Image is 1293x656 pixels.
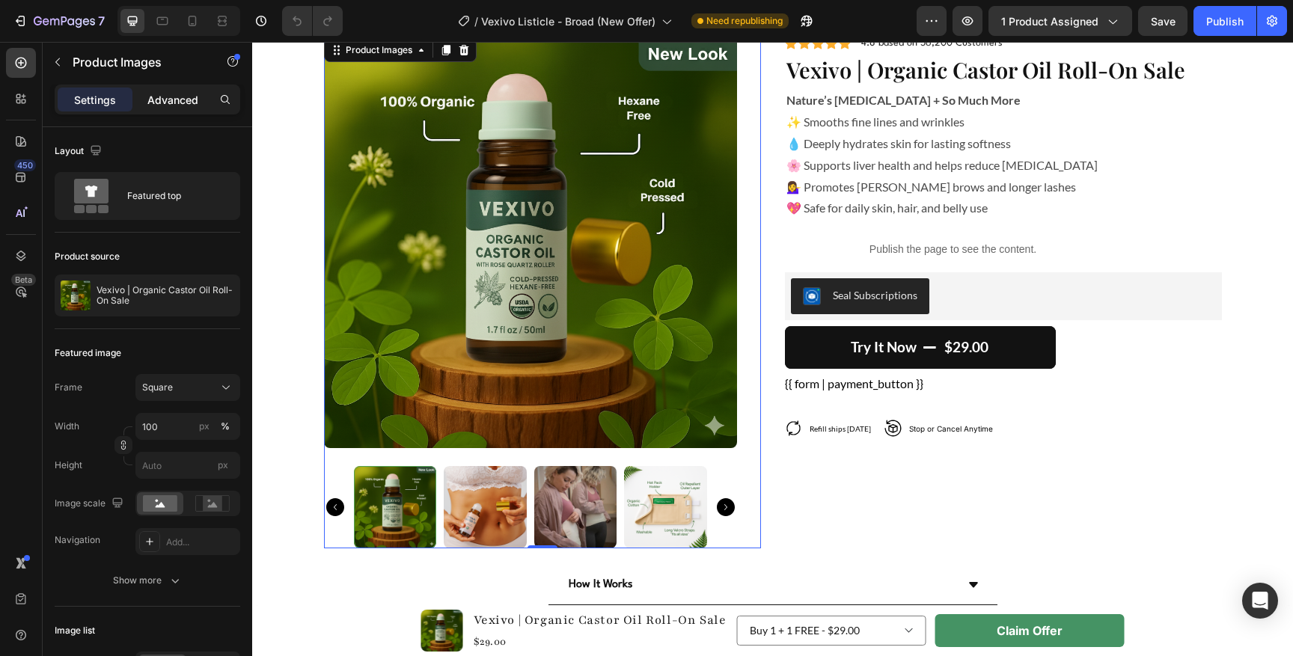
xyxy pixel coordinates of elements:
[282,6,343,36] div: Undo/Redo
[55,533,100,547] div: Navigation
[988,6,1132,36] button: 1 product assigned
[55,624,95,637] div: Image list
[1001,13,1098,29] span: 1 product assigned
[113,573,183,588] div: Show more
[317,533,380,554] p: How It Works
[557,382,619,391] span: Refill ships [DATE]
[539,236,677,272] button: Seal Subscriptions
[135,374,240,401] button: Square
[147,92,198,108] p: Advanced
[534,113,968,135] p: 🌸 Supports liver health and helps reduce [MEDICAL_DATA]
[55,567,240,594] button: Show more
[220,567,476,590] h1: Vexivo | Organic Castor Oil Roll-On Sale
[221,420,230,433] div: %
[599,296,664,315] div: Try it now
[135,452,240,479] input: px
[691,295,738,316] div: $29.00
[135,413,240,440] input: px%
[534,70,968,91] p: ✨ Smooths fine lines and wrinkles
[1206,13,1244,29] div: Publish
[199,420,210,433] div: px
[533,200,869,215] p: Publish the page to see the content.
[1138,6,1187,36] button: Save
[533,284,804,327] button: Try it now
[166,536,236,549] div: Add...
[533,13,970,44] h2: Vexivo | Organic Castor Oil Roll-On Sale
[534,156,968,177] p: 💖 Safe for daily skin, hair, and belly use
[218,459,228,470] span: px
[745,578,810,600] div: Claim Offer
[55,250,120,263] div: Product source
[683,572,872,606] button: Claim Offer
[534,51,768,65] strong: Nature’s [MEDICAL_DATA] + So Much More
[220,590,476,610] div: $29.00
[127,179,218,213] div: Featured top
[55,420,79,433] label: Width
[98,12,105,30] p: 7
[55,494,126,514] div: Image scale
[465,456,483,474] button: Carousel Next Arrow
[216,417,234,435] button: px
[534,135,968,156] p: 💁‍♀️ Promotes [PERSON_NAME] brows and longer lashes
[581,245,665,261] div: Seal Subscriptions
[481,13,655,29] span: Vexivo Listicle - Broad (New Offer)
[97,285,234,306] p: Vexivo | Organic Castor Oil Roll-On Sale
[73,53,200,71] p: Product Images
[11,274,36,286] div: Beta
[74,92,116,108] p: Settings
[55,459,82,472] label: Height
[142,381,173,394] span: Square
[657,382,741,391] span: Stop or Cancel Anytime
[706,14,783,28] span: Need republishing
[55,346,121,360] div: Featured image
[61,281,91,310] img: product feature img
[1151,15,1176,28] span: Save
[6,6,111,36] button: 7
[551,245,569,263] img: SealSubscriptions.png
[195,417,213,435] button: %
[474,13,478,29] span: /
[1242,583,1278,619] div: Open Intercom Messenger
[91,1,163,15] div: Product Images
[533,333,970,351] div: {{ form | payment_button }}
[534,91,968,113] p: 💧 Deeply hydrates skin for lasting softness
[252,42,1293,656] iframe: Design area
[1193,6,1256,36] button: Publish
[14,159,36,171] div: 450
[55,141,105,162] div: Layout
[55,381,82,394] label: Frame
